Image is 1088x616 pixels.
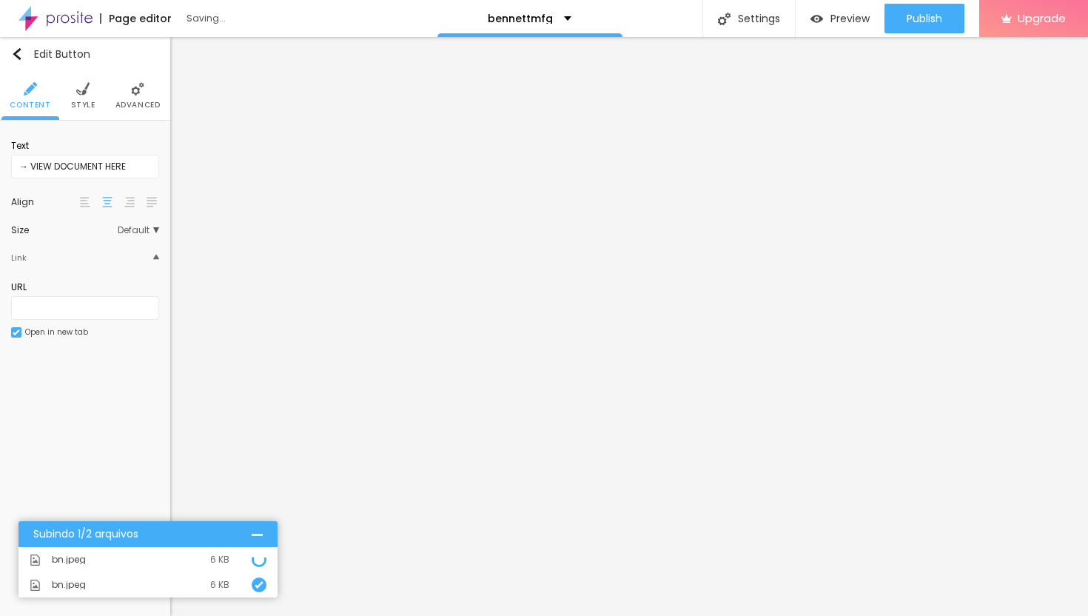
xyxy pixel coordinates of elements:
div: Edit Button [11,48,90,60]
img: Icone [255,580,263,589]
p: bennettmfg [488,13,553,24]
img: Icone [131,82,144,96]
img: paragraph-center-align.svg [102,197,113,207]
img: Icone [30,580,41,591]
span: Default [118,226,159,235]
div: Saving... [187,14,357,23]
div: URL [11,281,159,294]
span: bn.jpeg [52,580,86,589]
span: Advanced [115,101,161,109]
iframe: Editor [170,37,1088,616]
div: Link [11,250,27,266]
img: Icone [76,82,90,96]
div: Page editor [100,13,172,24]
img: Icone [11,48,23,60]
span: Publish [907,13,942,24]
button: Publish [884,4,964,33]
div: Open in new tab [25,329,88,336]
span: Preview [830,13,870,24]
img: Icone [718,13,731,25]
img: paragraph-right-align.svg [124,197,135,207]
img: Icone [153,254,159,260]
img: Icone [13,329,20,336]
div: Size [11,226,118,235]
img: Icone [24,82,37,96]
div: Align [11,198,78,207]
span: Content [10,101,50,109]
span: Upgrade [1018,12,1066,24]
button: Preview [796,4,884,33]
img: view-1.svg [810,13,823,25]
div: IconeLink [11,242,159,273]
div: Text [11,139,159,153]
div: 6 KB [210,555,229,564]
div: 6 KB [210,580,229,589]
img: paragraph-justified-align.svg [147,197,157,207]
img: paragraph-left-align.svg [80,197,90,207]
span: Style [71,101,95,109]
